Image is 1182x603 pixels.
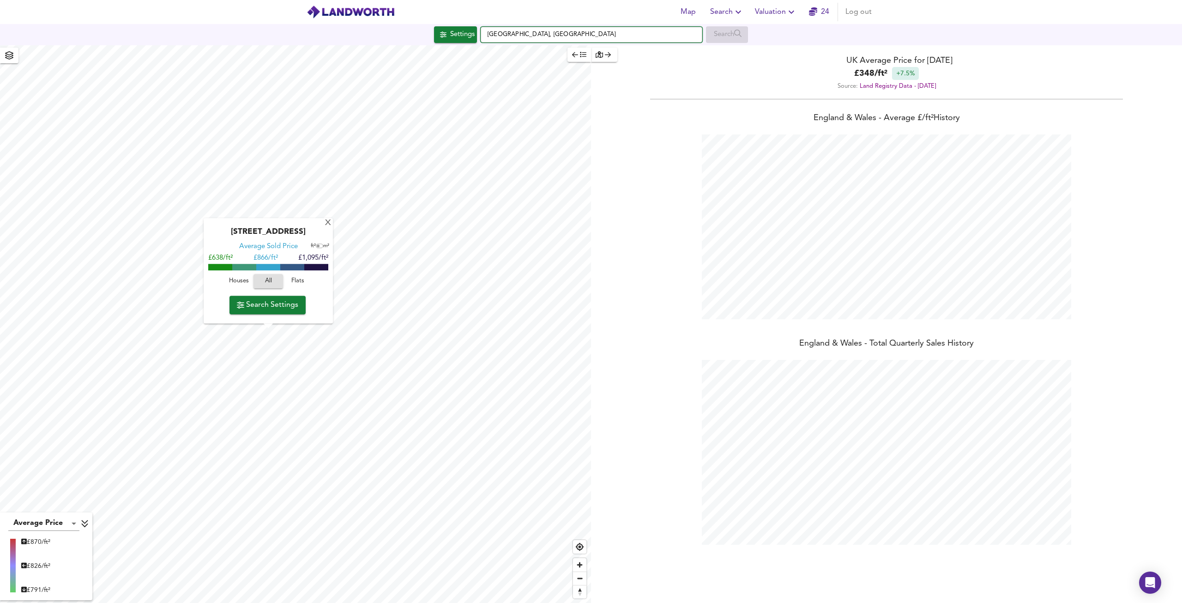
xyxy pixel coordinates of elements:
[324,219,332,228] div: X
[21,585,50,595] div: £ 791/ft²
[573,585,586,598] button: Reset bearing to north
[809,6,829,18] a: 24
[298,255,328,262] span: £1,095/ft²
[573,540,586,554] button: Find my location
[307,5,395,19] img: logo
[860,83,936,89] a: Land Registry Data - [DATE]
[591,112,1182,125] div: England & Wales - Average £/ ft² History
[591,80,1182,92] div: Source:
[677,6,699,18] span: Map
[573,572,586,585] button: Zoom out
[8,516,79,531] div: Average Price
[434,26,477,43] button: Settings
[224,274,253,289] button: Houses
[710,6,744,18] span: Search
[21,561,50,571] div: £ 826/ft²
[481,27,702,43] input: Enter a location...
[706,3,748,21] button: Search
[311,244,316,249] span: ft²
[226,276,251,287] span: Houses
[706,26,748,43] div: Enable a Source before running a Search
[239,243,298,252] div: Average Sold Price
[285,276,310,287] span: Flats
[229,296,306,314] button: Search Settings
[573,558,586,572] button: Zoom in
[673,3,703,21] button: Map
[21,537,50,547] div: £ 870/ft²
[854,67,887,80] b: £ 348 / ft²
[253,255,278,262] span: £ 866/ft²
[751,3,801,21] button: Valuation
[283,274,313,289] button: Flats
[208,228,328,243] div: [STREET_ADDRESS]
[1139,572,1161,594] div: Open Intercom Messenger
[804,3,834,21] button: 24
[208,255,233,262] span: £638/ft²
[842,3,875,21] button: Log out
[892,67,919,80] div: +7.5%
[323,244,329,249] span: m²
[573,572,586,585] span: Zoom out
[755,6,797,18] span: Valuation
[450,29,475,41] div: Settings
[591,55,1182,67] div: UK Average Price for [DATE]
[591,338,1182,351] div: England & Wales - Total Quarterly Sales History
[253,274,283,289] button: All
[237,298,298,311] span: Search Settings
[258,276,278,287] span: All
[434,26,477,43] div: Click to configure Search Settings
[845,6,872,18] span: Log out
